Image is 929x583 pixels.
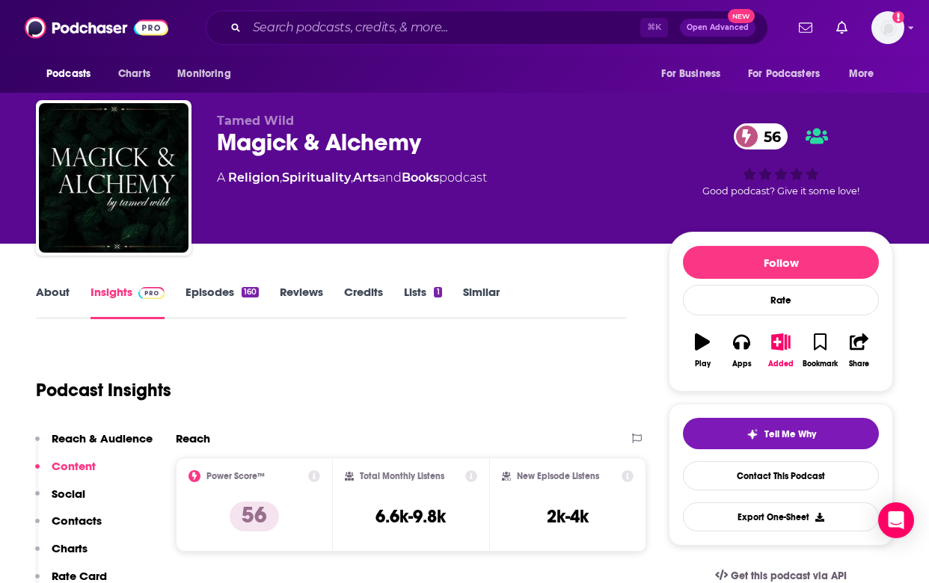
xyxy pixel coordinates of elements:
[217,169,487,187] div: A podcast
[840,324,879,377] button: Share
[746,428,758,440] img: tell me why sparkle
[761,324,800,377] button: Added
[177,64,230,84] span: Monitoring
[661,64,720,84] span: For Business
[52,541,88,555] p: Charts
[768,360,794,368] div: Added
[344,285,383,319] a: Credits
[731,570,847,582] span: Get this podcast via API
[463,285,500,319] a: Similar
[375,505,446,528] h3: 6.6k-9.8k
[800,324,839,377] button: Bookmark
[282,170,351,185] a: Spirituality
[738,60,841,88] button: open menu
[36,60,110,88] button: open menu
[118,64,150,84] span: Charts
[138,287,165,299] img: Podchaser Pro
[52,459,96,473] p: Content
[186,285,259,319] a: Episodes160
[640,18,668,37] span: ⌘ K
[517,471,599,481] h2: New Episode Listens
[228,170,280,185] a: Religion
[683,246,879,279] button: Follow
[91,285,165,319] a: InsightsPodchaser Pro
[669,114,893,206] div: 56Good podcast? Give it some love!
[871,11,904,44] span: Logged in as RP_publicity
[695,360,711,368] div: Play
[683,461,879,490] a: Contact This Podcast
[803,360,838,368] div: Bookmark
[206,471,265,481] h2: Power Score™
[280,170,282,185] span: ,
[680,19,755,37] button: Open AdvancedNew
[35,431,153,459] button: Reach & Audience
[722,324,761,377] button: Apps
[749,123,788,149] span: 56
[734,123,788,149] a: 56
[732,360,752,368] div: Apps
[52,569,107,583] p: Rate Card
[547,505,589,528] h3: 2k-4k
[247,16,640,40] input: Search podcasts, credits, & more...
[687,24,749,31] span: Open Advanced
[39,103,188,253] img: Magick & Alchemy
[683,285,879,315] div: Rate
[838,60,893,88] button: open menu
[683,502,879,531] button: Export One-Sheet
[176,431,210,445] h2: Reach
[35,459,96,487] button: Content
[871,11,904,44] img: User Profile
[35,541,88,569] button: Charts
[434,287,441,297] div: 1
[36,285,70,319] a: About
[52,487,85,501] p: Social
[793,15,818,40] a: Show notifications dropdown
[404,285,441,319] a: Lists1
[280,285,323,319] a: Reviews
[167,60,250,88] button: open menu
[871,11,904,44] button: Show profile menu
[230,502,279,531] p: 56
[108,60,159,88] a: Charts
[378,170,402,185] span: and
[52,513,102,528] p: Contacts
[402,170,439,185] a: Books
[683,418,879,449] button: tell me why sparkleTell Me Why
[25,13,168,42] img: Podchaser - Follow, Share and Rate Podcasts
[206,10,768,45] div: Search podcasts, credits, & more...
[360,471,444,481] h2: Total Monthly Listens
[892,11,904,23] svg: Add a profile image
[52,431,153,445] p: Reach & Audience
[748,64,820,84] span: For Podcasters
[830,15,853,40] a: Show notifications dropdown
[46,64,91,84] span: Podcasts
[36,379,171,401] h1: Podcast Insights
[242,287,259,297] div: 160
[35,513,102,541] button: Contacts
[35,487,85,514] button: Social
[764,428,816,440] span: Tell Me Why
[849,64,874,84] span: More
[353,170,378,185] a: Arts
[728,9,755,23] span: New
[878,502,914,538] div: Open Intercom Messenger
[351,170,353,185] span: ,
[651,60,739,88] button: open menu
[217,114,294,128] span: Tamed Wild
[683,324,722,377] button: Play
[849,360,869,368] div: Share
[702,185,859,197] span: Good podcast? Give it some love!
